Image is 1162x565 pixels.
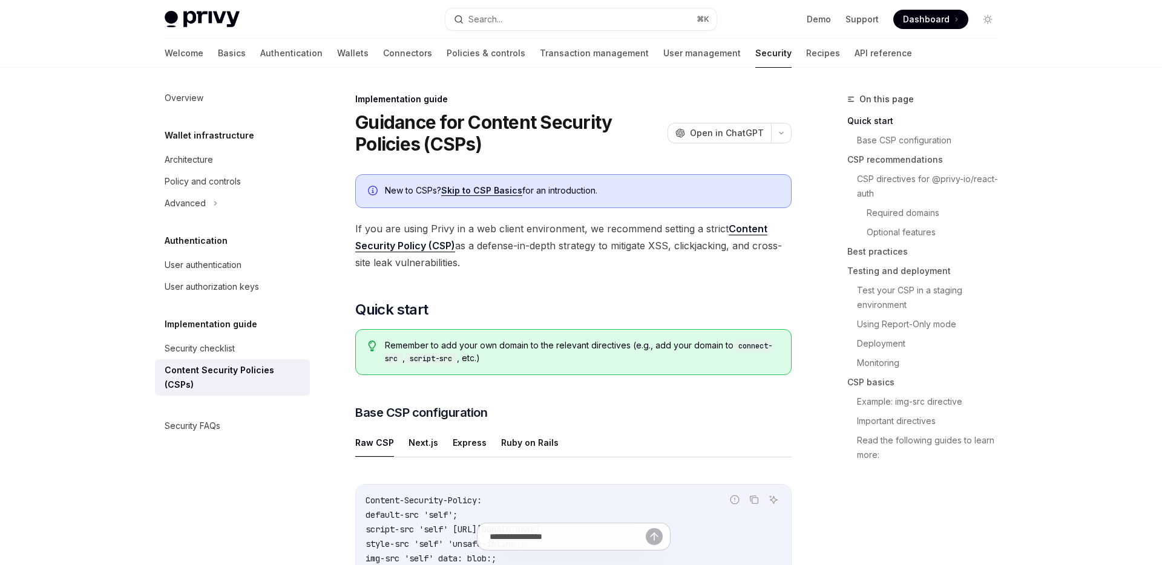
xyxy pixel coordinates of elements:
span: Quick start [355,300,428,319]
button: Next.js [409,428,438,457]
a: Security [755,39,792,68]
h1: Guidance for Content Security Policies (CSPs) [355,111,663,155]
a: Base CSP configuration [857,131,1007,150]
button: Send message [646,528,663,545]
a: Dashboard [893,10,968,29]
a: API reference [855,39,912,68]
h5: Implementation guide [165,317,257,331]
a: Policies & controls [447,39,525,68]
div: Overview [165,91,203,105]
a: Test your CSP in a staging environment [857,281,1007,315]
button: Ask AI [766,492,781,508]
span: Open in ChatGPT [690,127,764,139]
a: CSP directives for @privy-io/react-auth [857,169,1007,203]
a: Deployment [857,334,1007,353]
a: CSP basics [847,373,1007,392]
a: Example: img-src directive [857,392,1007,411]
svg: Info [368,186,380,198]
span: If you are using Privy in a web client environment, we recommend setting a strict as a defense-in... [355,220,792,271]
img: light logo [165,11,240,28]
a: Skip to CSP Basics [441,185,522,196]
button: Report incorrect code [727,492,743,508]
div: Security checklist [165,341,235,356]
a: Transaction management [540,39,649,68]
a: Quick start [847,111,1007,131]
button: Search...⌘K [445,8,717,30]
span: Remember to add your own domain to the relevant directives (e.g., add your domain to , , etc.) [385,339,779,365]
div: Security FAQs [165,419,220,433]
a: Optional features [867,223,1007,242]
a: Security FAQs [155,415,310,437]
a: Overview [155,87,310,109]
a: Recipes [806,39,840,68]
div: Content Security Policies (CSPs) [165,363,303,392]
a: Monitoring [857,353,1007,373]
div: User authentication [165,258,241,272]
a: Authentication [260,39,323,68]
span: Dashboard [903,13,950,25]
button: Ruby on Rails [501,428,559,457]
button: Express [453,428,487,457]
a: Support [845,13,879,25]
a: Content Security Policies (CSPs) [155,359,310,396]
span: On this page [859,92,914,106]
a: Wallets [337,39,369,68]
a: Using Report-Only mode [857,315,1007,334]
button: Raw CSP [355,428,394,457]
code: connect-src [385,340,772,365]
a: Important directives [857,411,1007,431]
a: Security checklist [155,338,310,359]
span: Content-Security-Policy: [366,495,482,506]
button: Toggle dark mode [978,10,997,29]
button: Copy the contents from the code block [746,492,762,508]
a: Best practices [847,242,1007,261]
a: User authentication [155,254,310,276]
div: Architecture [165,152,213,167]
h5: Authentication [165,234,228,248]
svg: Tip [368,341,376,351]
a: Required domains [867,203,1007,223]
a: Architecture [155,149,310,171]
a: CSP recommendations [847,150,1007,169]
span: Base CSP configuration [355,404,487,421]
div: Advanced [165,196,206,211]
h5: Wallet infrastructure [165,128,254,143]
div: Policy and controls [165,174,241,189]
span: ⌘ K [697,15,709,24]
div: New to CSPs? for an introduction. [385,185,779,198]
a: Basics [218,39,246,68]
a: Welcome [165,39,203,68]
div: User authorization keys [165,279,259,294]
div: Implementation guide [355,93,792,105]
span: default-src 'self'; [366,509,458,520]
code: script-src [405,353,457,365]
a: Policy and controls [155,171,310,192]
a: Connectors [383,39,432,68]
div: Search... [468,12,502,27]
button: Open in ChatGPT [668,123,771,143]
a: User authorization keys [155,276,310,298]
a: User management [663,39,741,68]
a: Read the following guides to learn more: [857,431,1007,465]
a: Testing and deployment [847,261,1007,281]
a: Demo [807,13,831,25]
